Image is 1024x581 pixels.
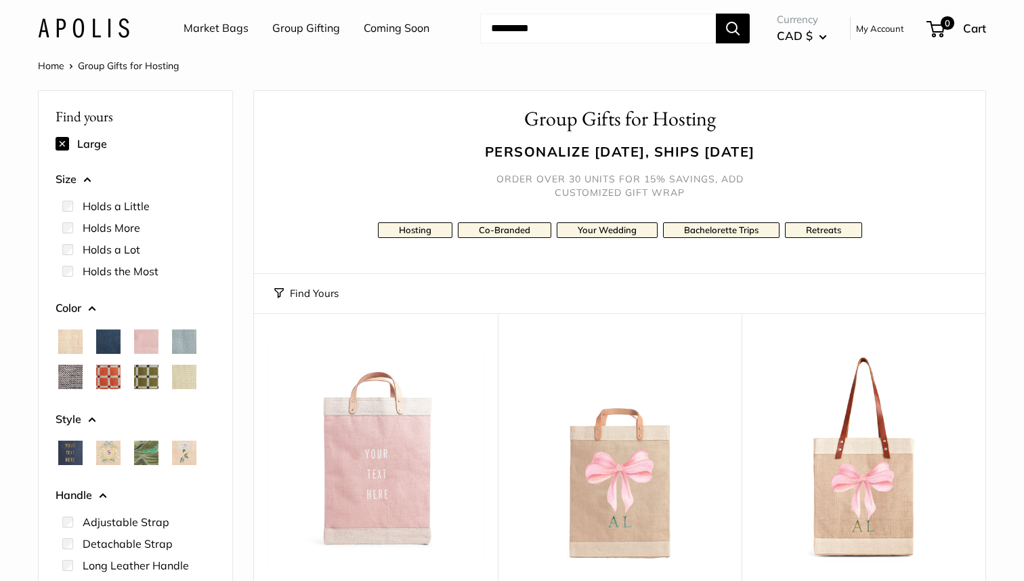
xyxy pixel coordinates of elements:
[56,103,215,129] p: Find yours
[511,347,728,564] img: Market Bag in Natural with Rose Bow by Amy Logsdon
[56,298,215,319] button: Color
[378,222,452,238] a: Hosting
[268,347,484,564] a: description_Our first Blush Market BagMarket Bag in Blush
[56,133,215,155] div: Large
[268,347,484,564] img: description_Our first Blush Market Bag
[274,142,965,161] h3: Personalize [DATE], ships [DATE]
[755,347,972,564] img: Market Tote in Natural with Rose Bow by Amy Logsdon
[83,514,169,530] label: Adjustable Strap
[172,441,196,465] button: Peony
[134,329,158,354] button: Blush
[38,57,179,75] nav: Breadcrumb
[58,329,83,354] button: Natural
[96,329,121,354] button: Navy
[484,172,755,199] h5: Order over 30 units for 15% savings, add customized gift wrap
[38,18,129,38] img: Apolis
[274,104,965,134] h1: Group Gifts for Hosting
[58,365,83,389] button: Chambray
[777,28,813,43] span: CAD $
[58,441,83,465] button: Gold Foil
[856,20,904,37] a: My Account
[83,241,140,258] label: Holds a Lot
[777,25,827,47] button: CAD $
[38,60,64,72] a: Home
[56,409,215,430] button: Style
[172,329,196,354] button: Cool Gray
[364,18,429,39] a: Coming Soon
[928,18,986,39] a: 0 Cart
[458,222,551,238] a: Co-Branded
[663,222,780,238] a: Bachelorette Trips
[134,365,158,389] button: Chenille Window Sage
[56,169,215,190] button: Size
[56,485,215,506] button: Handle
[274,284,339,303] button: Find Yours
[557,222,658,238] a: Your Wedding
[480,14,716,43] input: Search...
[785,222,862,238] a: Retreats
[134,441,158,465] button: Embroidered Palm
[272,18,340,39] a: Group Gifting
[83,557,189,574] label: Long Leather Handle
[777,10,827,29] span: Currency
[755,347,972,564] a: Market Tote in Natural with Rose Bow by Amy LogsdonMarket Tote in Natural with Rose Bow by Amy Lo...
[83,198,150,214] label: Holds a Little
[963,21,986,35] span: Cart
[511,347,728,564] a: Market Bag in Natural with Rose Bow by Amy LogsdonMarket Bag in Natural with Rose Bow by Amy Logsdon
[83,263,158,279] label: Holds the Most
[83,536,173,552] label: Detachable Strap
[83,220,140,236] label: Holds More
[96,441,121,465] button: Crest
[941,16,954,30] span: 0
[78,60,179,72] span: Group Gifts for Hosting
[96,365,121,389] button: Chenille Window Brick
[716,14,750,43] button: Search
[172,365,196,389] button: Mint Sorbet
[184,18,249,39] a: Market Bags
